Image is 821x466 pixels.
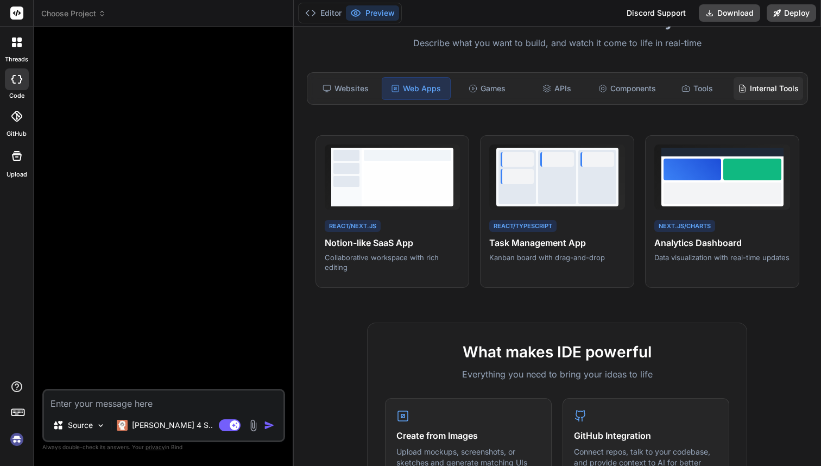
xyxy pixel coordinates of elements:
h4: GitHub Integration [574,429,718,442]
div: React/TypeScript [489,220,557,232]
div: Websites [312,77,380,100]
div: APIs [523,77,591,100]
div: Games [453,77,521,100]
img: icon [264,420,275,431]
label: threads [5,55,28,64]
h4: Notion-like SaaS App [325,236,460,249]
h4: Task Management App [489,236,625,249]
span: Choose Project [41,8,106,19]
label: code [9,91,24,100]
p: Kanban board with drag-and-drop [489,253,625,262]
h4: Create from Images [396,429,540,442]
label: Upload [7,170,27,179]
button: Preview [346,5,399,21]
img: Pick Models [96,421,105,430]
div: Web Apps [382,77,451,100]
h2: What makes IDE powerful [385,341,729,363]
div: React/Next.js [325,220,381,232]
p: [PERSON_NAME] 4 S.. [132,420,213,431]
div: Discord Support [620,4,692,22]
h4: Analytics Dashboard [654,236,790,249]
p: Describe what you want to build, and watch it come to life in real-time [300,36,815,51]
button: Download [699,4,760,22]
p: Always double-check its answers. Your in Bind [42,442,285,452]
p: Source [68,420,93,431]
div: Next.js/Charts [654,220,715,232]
p: Data visualization with real-time updates [654,253,790,262]
p: Collaborative workspace with rich editing [325,253,460,272]
img: signin [8,430,26,449]
img: Claude 4 Sonnet [117,420,128,431]
img: attachment [247,419,260,432]
label: GitHub [7,129,27,138]
span: privacy [146,444,165,450]
button: Deploy [767,4,816,22]
div: Internal Tools [734,77,803,100]
div: Tools [664,77,731,100]
div: Components [593,77,661,100]
p: Everything you need to bring your ideas to life [385,368,729,381]
button: Editor [301,5,346,21]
